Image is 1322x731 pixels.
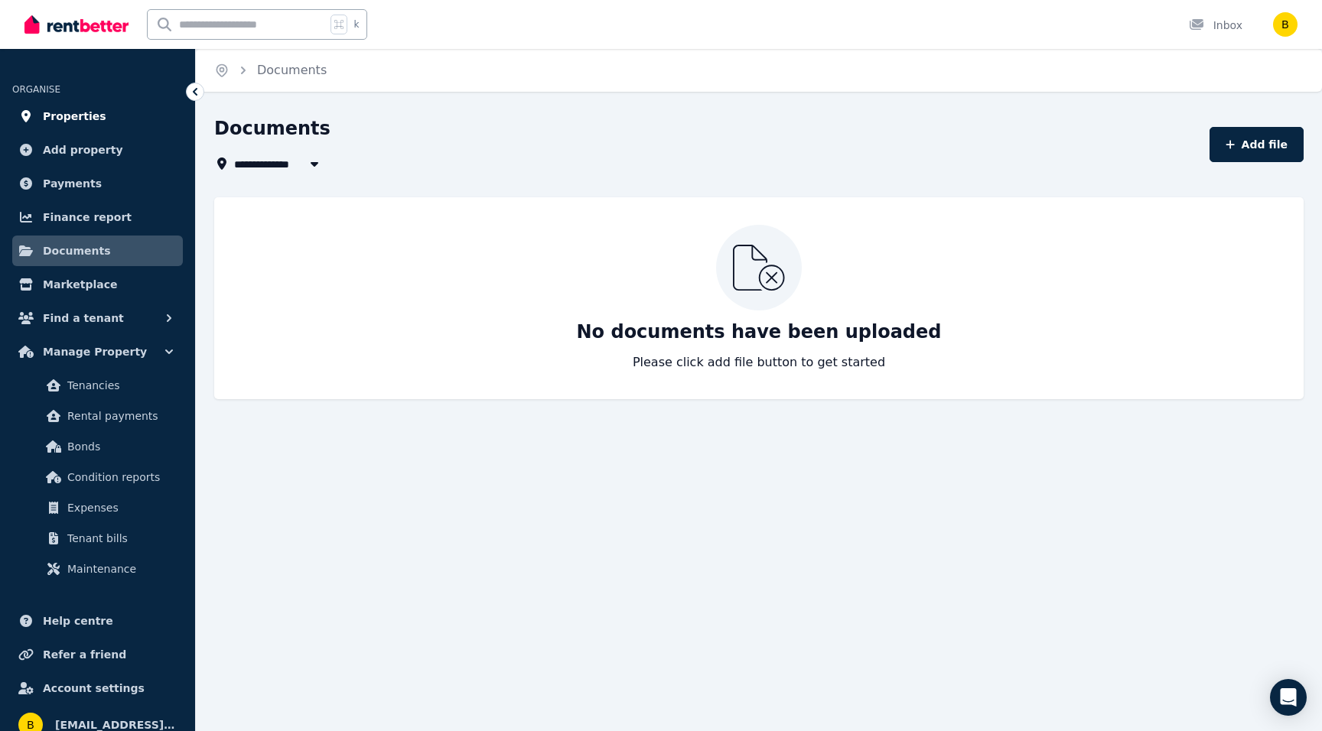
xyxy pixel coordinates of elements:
[43,208,132,226] span: Finance report
[67,376,171,395] span: Tenancies
[12,101,183,132] a: Properties
[43,343,147,361] span: Manage Property
[12,336,183,367] button: Manage Property
[18,554,177,584] a: Maintenance
[12,236,183,266] a: Documents
[12,202,183,232] a: Finance report
[257,63,327,77] a: Documents
[18,370,177,401] a: Tenancies
[12,84,60,95] span: ORGANISE
[12,673,183,703] a: Account settings
[12,168,183,199] a: Payments
[1270,679,1307,716] div: Open Intercom Messenger
[43,275,117,294] span: Marketplace
[12,639,183,670] a: Refer a friend
[43,612,113,630] span: Help centre
[12,269,183,300] a: Marketplace
[633,353,885,372] p: Please click add file button to get started
[24,13,129,36] img: RentBetter
[1273,12,1298,37] img: brycen.horne@gmail.com
[67,529,171,547] span: Tenant bills
[12,135,183,165] a: Add property
[43,141,123,159] span: Add property
[353,18,359,31] span: k
[18,462,177,492] a: Condition reports
[67,499,171,517] span: Expenses
[18,492,177,523] a: Expenses
[43,242,111,260] span: Documents
[196,49,345,92] nav: Breadcrumb
[214,116,330,141] h1: Documents
[43,309,124,327] span: Find a tenant
[67,407,171,425] span: Rental payments
[12,303,183,333] button: Find a tenant
[18,523,177,554] a: Tenant bills
[67,468,171,486] span: Condition reports
[12,606,183,636] a: Help centre
[1210,127,1304,162] button: Add file
[1189,18,1242,33] div: Inbox
[67,437,171,456] span: Bonds
[43,107,106,125] span: Properties
[18,431,177,462] a: Bonds
[577,320,942,344] p: No documents have been uploaded
[18,401,177,431] a: Rental payments
[43,174,102,193] span: Payments
[43,679,145,697] span: Account settings
[43,645,126,664] span: Refer a friend
[67,560,171,578] span: Maintenance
